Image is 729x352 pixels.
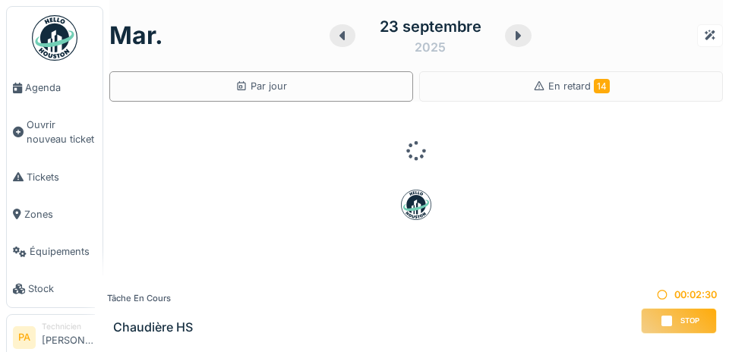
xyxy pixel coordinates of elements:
[109,21,163,50] h1: mar.
[548,80,610,92] span: En retard
[42,321,96,332] div: Technicien
[415,38,446,56] div: 2025
[27,118,96,146] span: Ouvrir nouveau ticket
[113,320,193,335] h3: Chaudière HS
[30,244,96,259] span: Équipements
[27,170,96,184] span: Tickets
[107,292,193,305] div: Tâche en cours
[7,69,103,106] a: Agenda
[641,288,717,302] div: 00:02:30
[32,15,77,61] img: Badge_color-CXgf-gQk.svg
[7,106,103,158] a: Ouvrir nouveau ticket
[7,159,103,196] a: Tickets
[7,270,103,307] a: Stock
[13,326,36,349] li: PA
[594,79,610,93] span: 14
[24,207,96,222] span: Zones
[25,80,96,95] span: Agenda
[680,316,699,326] span: Stop
[7,196,103,233] a: Zones
[28,281,96,296] span: Stock
[235,79,287,93] div: Par jour
[401,190,431,220] img: badge-BVDL4wpA.svg
[380,15,481,38] div: 23 septembre
[7,233,103,270] a: Équipements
